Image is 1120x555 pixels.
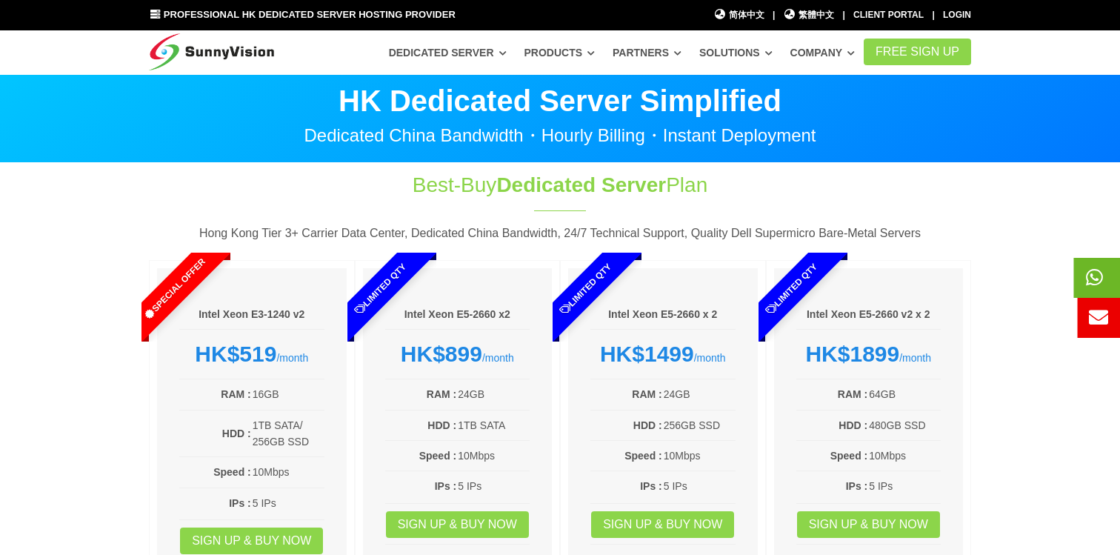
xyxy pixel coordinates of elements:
a: 繁體中文 [784,8,835,22]
span: Limited Qty [318,227,442,351]
h6: Intel Xeon E5-2660 v2 x 2 [796,308,941,322]
strong: HK$1899 [805,342,899,366]
a: Sign up & Buy Now [797,511,940,538]
a: FREE Sign Up [864,39,971,65]
td: 16GB [252,385,324,403]
b: HDD : [427,419,456,431]
b: HDD : [839,419,867,431]
td: 24GB [457,385,530,403]
a: Sign up & Buy Now [591,511,734,538]
strong: HK$1499 [600,342,694,366]
td: 1TB SATA/ 256GB SSD [252,416,324,451]
a: Partners [613,39,681,66]
a: Client Portal [853,10,924,20]
li: | [773,8,775,22]
td: 1TB SATA [457,416,530,434]
b: Speed : [624,450,662,462]
span: Dedicated Server [496,173,666,196]
td: 5 IPs [252,494,324,512]
td: 256GB SSD [663,416,736,434]
strong: HK$899 [401,342,482,366]
td: 10Mbps [252,463,324,481]
p: Dedicated China Bandwidth・Hourly Billing・Instant Deployment [149,127,971,144]
li: | [932,8,934,22]
b: RAM : [632,388,661,400]
td: 10Mbps [457,447,530,465]
a: Products [524,39,595,66]
a: Sign up & Buy Now [386,511,529,538]
span: Professional HK Dedicated Server Hosting Provider [164,9,456,20]
td: 10Mbps [868,447,941,465]
b: RAM : [221,388,250,400]
span: Special Offer [113,227,237,351]
b: RAM : [427,388,456,400]
td: 480GB SSD [868,416,941,434]
a: 简体中文 [713,8,764,22]
b: RAM : [838,388,867,400]
strong: HK$519 [195,342,276,366]
td: 5 IPs [868,477,941,495]
td: 10Mbps [663,447,736,465]
b: HDD : [633,419,662,431]
div: /month [590,341,736,368]
b: IPs : [640,480,662,492]
a: Solutions [699,39,773,66]
td: 5 IPs [663,477,736,495]
td: 64GB [868,385,941,403]
a: Sign up & Buy Now [180,528,323,554]
p: HK Dedicated Server Simplified [149,86,971,116]
div: /month [179,341,324,368]
td: 5 IPs [457,477,530,495]
b: IPs : [435,480,457,492]
span: Limited Qty [524,227,648,351]
h6: Intel Xeon E5-2660 x2 [385,308,530,322]
h1: Best-Buy Plan [313,170,807,199]
div: /month [796,341,941,368]
li: | [842,8,844,22]
b: IPs : [846,480,868,492]
b: Speed : [213,466,251,478]
b: Speed : [419,450,457,462]
div: /month [385,341,530,368]
h6: Intel Xeon E3-1240 v2 [179,308,324,322]
td: 24GB [663,385,736,403]
p: Hong Kong Tier 3+ Carrier Data Center, Dedicated China Bandwidth, 24/7 Technical Support, Quality... [149,224,971,243]
a: Login [943,10,971,20]
b: IPs : [229,497,251,509]
b: Speed : [830,450,868,462]
h6: Intel Xeon E5-2660 x 2 [590,308,736,322]
a: Company [790,39,856,66]
a: Dedicated Server [389,39,507,66]
b: HDD : [222,428,251,439]
span: Limited Qty [729,227,853,351]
